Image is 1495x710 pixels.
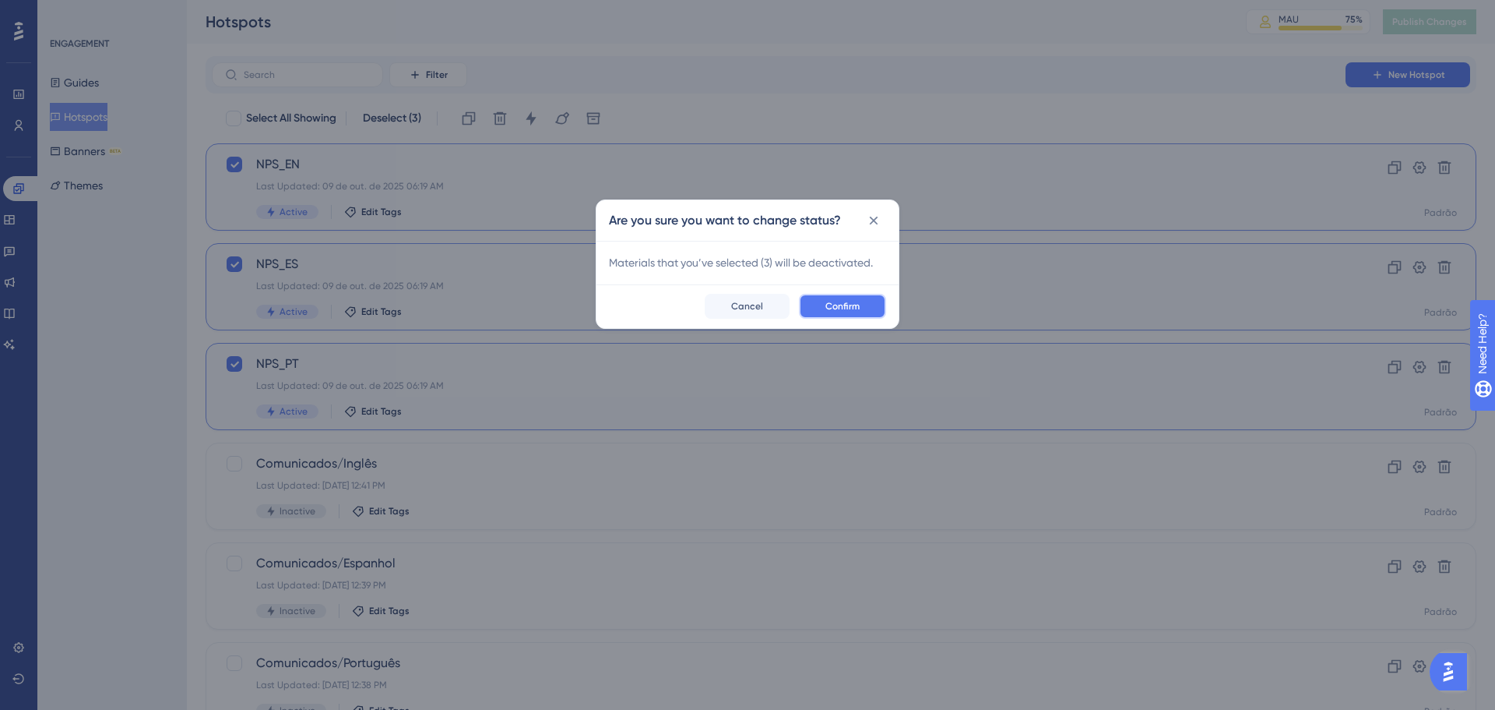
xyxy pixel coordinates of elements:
iframe: UserGuiding AI Assistant Launcher [1430,648,1476,695]
span: Confirm [825,300,860,313]
span: Materials that you’ve selected ( 3 ) will be de activated. [609,256,873,269]
h2: Are you sure you want to change status? [609,211,841,230]
span: Cancel [731,300,763,313]
span: Need Help? [37,4,97,23]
